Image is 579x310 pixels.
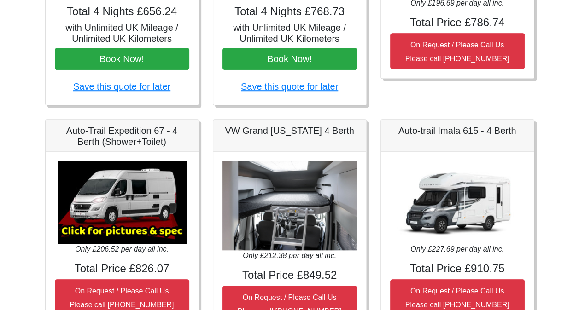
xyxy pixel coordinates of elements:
h4: Total Price £826.07 [55,262,189,276]
i: Only £206.52 per day all inc. [75,245,169,253]
h4: Total 4 Nights £656.24 [55,5,189,18]
h4: Total Price £786.74 [390,16,525,29]
small: On Request / Please Call Us Please call [PHONE_NUMBER] [405,287,509,309]
button: Book Now! [55,48,189,70]
h5: VW Grand [US_STATE] 4 Berth [222,125,357,136]
img: Auto-Trail Expedition 67 - 4 Berth (Shower+Toilet) [58,161,187,244]
h4: Total Price £910.75 [390,262,525,276]
h5: Auto-Trail Expedition 67 - 4 Berth (Shower+Toilet) [55,125,189,147]
button: Book Now! [222,48,357,70]
h5: with Unlimited UK Mileage / Unlimited UK Kilometers [55,22,189,44]
h5: with Unlimited UK Mileage / Unlimited UK Kilometers [222,22,357,44]
img: Auto-trail Imala 615 - 4 Berth [393,161,522,244]
h4: Total 4 Nights £768.73 [222,5,357,18]
i: Only £212.38 per day all inc. [243,252,336,259]
h5: Auto-trail Imala 615 - 4 Berth [390,125,525,136]
img: VW Grand California 4 Berth [222,161,357,251]
small: On Request / Please Call Us Please call [PHONE_NUMBER] [405,41,509,63]
a: Save this quote for later [241,81,338,92]
small: On Request / Please Call Us Please call [PHONE_NUMBER] [70,287,174,309]
i: Only £227.69 per day all inc. [410,245,504,253]
a: Save this quote for later [73,81,170,92]
button: On Request / Please Call UsPlease call [PHONE_NUMBER] [390,33,525,69]
h4: Total Price £849.52 [222,269,357,282]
